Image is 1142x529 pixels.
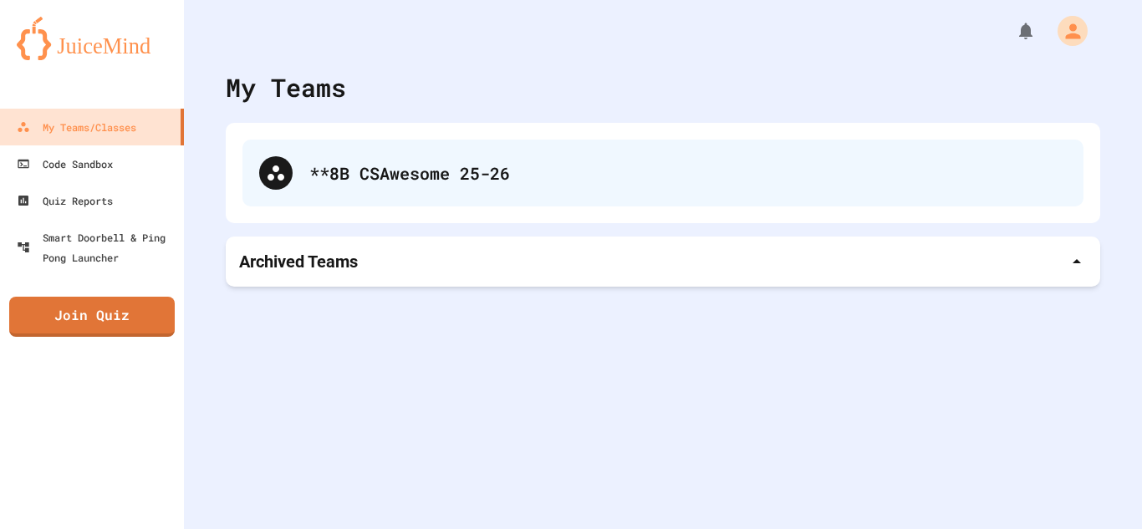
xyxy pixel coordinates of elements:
div: My Teams [226,69,346,106]
div: Code Sandbox [17,154,113,174]
div: Quiz Reports [17,191,113,211]
a: Join Quiz [9,297,175,337]
div: My Teams/Classes [17,117,136,137]
img: logo-orange.svg [17,17,167,60]
div: Smart Doorbell & Ping Pong Launcher [17,227,177,267]
div: **8B CSAwesome 25-26 [309,160,1067,186]
div: My Notifications [985,17,1040,45]
p: Archived Teams [239,250,358,273]
div: **8B CSAwesome 25-26 [242,140,1083,206]
div: My Account [1040,12,1092,50]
